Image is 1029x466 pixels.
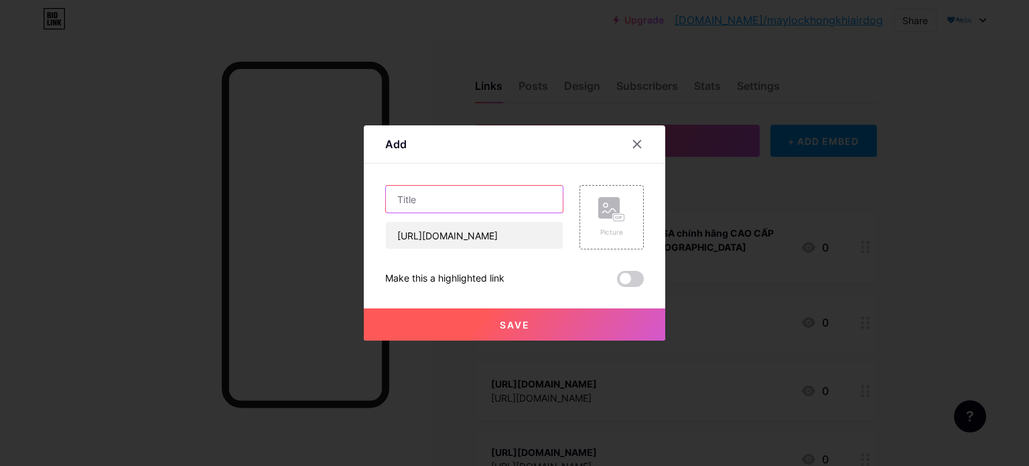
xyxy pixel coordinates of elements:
[386,222,563,249] input: URL
[385,136,407,152] div: Add
[386,186,563,213] input: Title
[598,227,625,237] div: Picture
[364,308,665,341] button: Save
[385,271,504,287] div: Make this a highlighted link
[500,319,530,331] span: Save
